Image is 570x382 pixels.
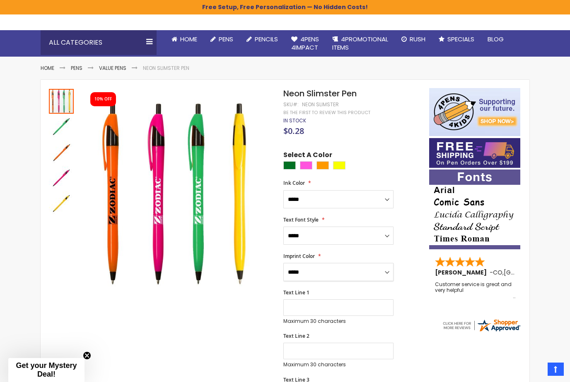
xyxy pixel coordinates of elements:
a: Pens [71,64,82,72]
div: Yellow [333,161,345,170]
a: Home [41,64,54,72]
p: Maximum 30 characters [283,361,394,368]
span: 4Pens 4impact [291,35,319,52]
span: Home [180,35,197,43]
span: Imprint Color [283,253,315,260]
a: Pens [204,30,240,48]
div: Green [283,161,296,170]
span: Rush [410,35,425,43]
a: Value Pens [99,64,126,72]
div: Neon Slimster Pen [49,114,75,139]
a: 4Pens4impact [285,30,326,57]
span: [GEOGRAPHIC_DATA] [504,268,565,277]
span: Pencils [255,35,278,43]
span: 4PROMOTIONAL ITEMS [332,35,388,52]
div: All Categories [41,30,157,55]
span: Pens [219,35,233,43]
div: Neon Slimster Pen [49,165,75,191]
a: Be the first to review this product [283,110,370,116]
span: CO [493,268,502,277]
span: Text Font Style [283,216,319,223]
div: Neon Slimster Pen [49,139,75,165]
img: Neon Slimster Pen [83,100,272,289]
span: $0.28 [283,125,304,136]
img: font-personalization-examples [429,170,520,249]
div: Availability [283,117,306,124]
a: Rush [395,30,432,48]
img: Neon Slimster Pen [49,115,74,139]
div: 10% OFF [94,96,112,102]
span: [PERSON_NAME] [435,268,490,277]
div: Neon Slimster Pen [49,191,74,216]
div: Pink [300,161,312,170]
span: Get your Mystery Deal! [16,361,77,378]
div: Neon Slimster Pen [49,88,75,114]
span: In stock [283,117,306,124]
img: Free shipping on orders over $199 [429,138,520,168]
div: Orange [316,161,329,170]
a: 4pens.com certificate URL [442,327,521,334]
img: Neon Slimster Pen [49,166,74,191]
span: Specials [447,35,474,43]
li: Neon Slimster Pen [143,65,189,72]
a: Pencils [240,30,285,48]
p: Maximum 30 characters [283,318,394,325]
a: 4PROMOTIONALITEMS [326,30,395,57]
a: Blog [481,30,510,48]
span: Text Line 1 [283,289,309,296]
span: Ink Color [283,179,305,186]
span: Select A Color [283,150,332,162]
span: Blog [488,35,504,43]
iframe: Google Customer Reviews [502,360,570,382]
button: Close teaser [83,351,91,360]
a: Home [165,30,204,48]
img: 4pens 4 kids [429,88,520,136]
span: - , [490,268,565,277]
strong: SKU [283,101,299,108]
div: Customer service is great and very helpful [435,282,515,299]
span: Text Line 2 [283,332,309,339]
img: 4pens.com widget logo [442,318,521,333]
div: Get your Mystery Deal!Close teaser [8,358,85,382]
div: Neon Slimster [302,101,339,108]
img: Neon Slimster Pen [49,140,74,165]
span: Neon Slimster Pen [283,88,357,99]
img: Neon Slimster Pen [49,191,74,216]
a: Specials [432,30,481,48]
